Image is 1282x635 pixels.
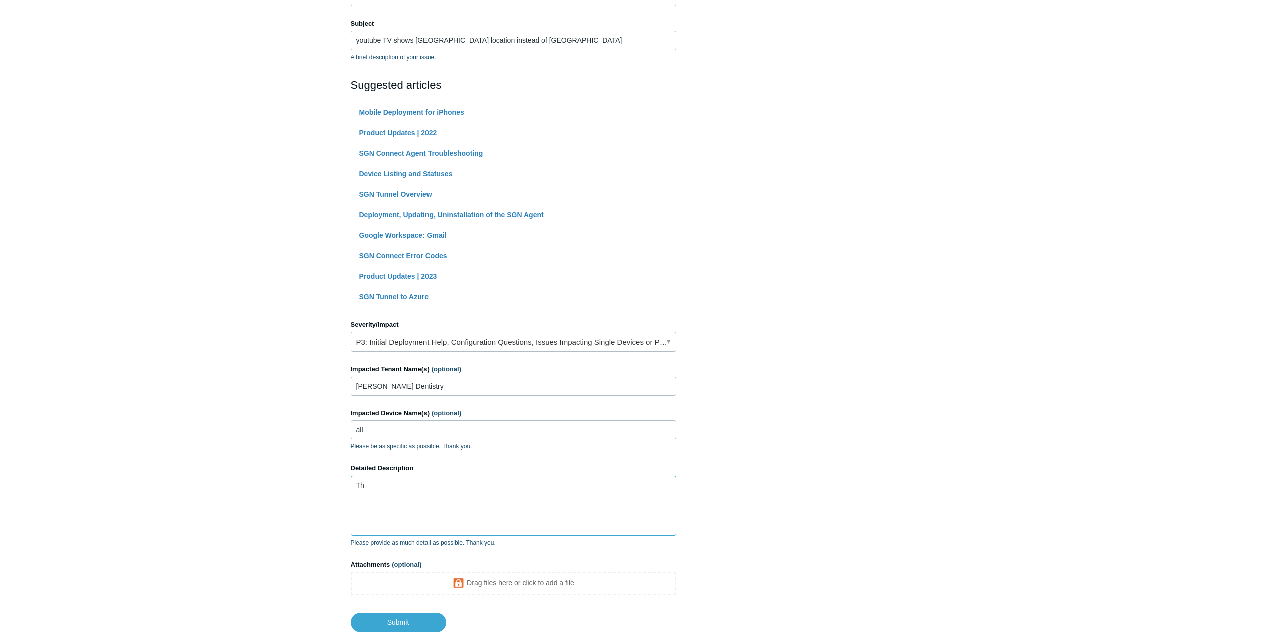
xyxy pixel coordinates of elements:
label: Subject [351,19,676,29]
p: A brief description of your issue. [351,53,676,62]
a: Mobile Deployment for iPhones [359,108,464,116]
label: Attachments [351,560,676,570]
span: (optional) [432,409,461,417]
p: Please provide as much detail as possible. Thank you. [351,538,676,547]
a: Device Listing and Statuses [359,170,453,178]
label: Detailed Description [351,463,676,473]
a: Google Workspace: Gmail [359,231,447,239]
a: SGN Tunnel Overview [359,190,432,198]
input: Submit [351,613,446,632]
span: (optional) [392,561,421,568]
a: SGN Tunnel to Azure [359,293,429,301]
label: Impacted Device Name(s) [351,408,676,418]
p: Please be as specific as possible. Thank you. [351,442,676,451]
a: Deployment, Updating, Uninstallation of the SGN Agent [359,211,544,219]
a: Product Updates | 2022 [359,129,437,137]
a: P3: Initial Deployment Help, Configuration Questions, Issues Impacting Single Devices or Past Out... [351,332,676,352]
label: Severity/Impact [351,320,676,330]
h2: Suggested articles [351,77,676,93]
a: Product Updates | 2023 [359,272,437,280]
a: SGN Connect Agent Troubleshooting [359,149,483,157]
span: (optional) [432,365,461,373]
a: SGN Connect Error Codes [359,252,447,260]
label: Impacted Tenant Name(s) [351,364,676,374]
